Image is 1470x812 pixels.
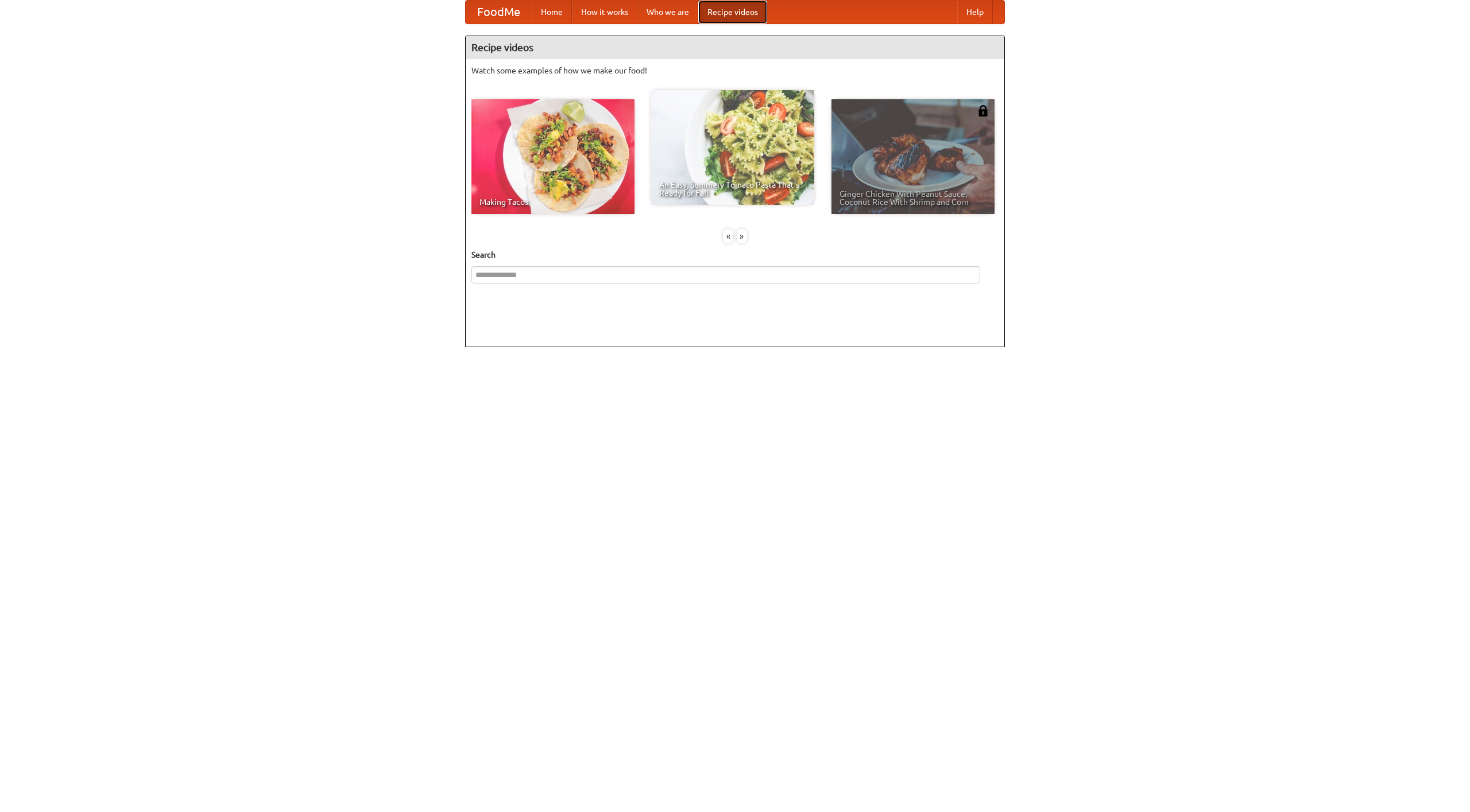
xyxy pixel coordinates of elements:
span: Making Tacos [479,198,626,206]
a: Making Tacos [471,99,635,214]
img: 483408.png [977,105,989,116]
a: FoodMe [466,1,532,24]
a: Recipe videos [698,1,767,24]
a: How it works [572,1,637,24]
div: « [723,229,733,243]
p: Watch some examples of how we make our food! [471,65,999,76]
a: Who we are [637,1,698,24]
a: Home [532,1,572,24]
a: An Easy, Summery Tomato Pasta That's Ready for Fall [651,90,814,205]
h4: Recipe videos [466,36,1004,59]
div: » [737,229,747,243]
a: Help [957,1,993,24]
h5: Search [471,249,999,261]
span: An Easy, Summery Tomato Pasta That's Ready for Fall [659,181,806,197]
